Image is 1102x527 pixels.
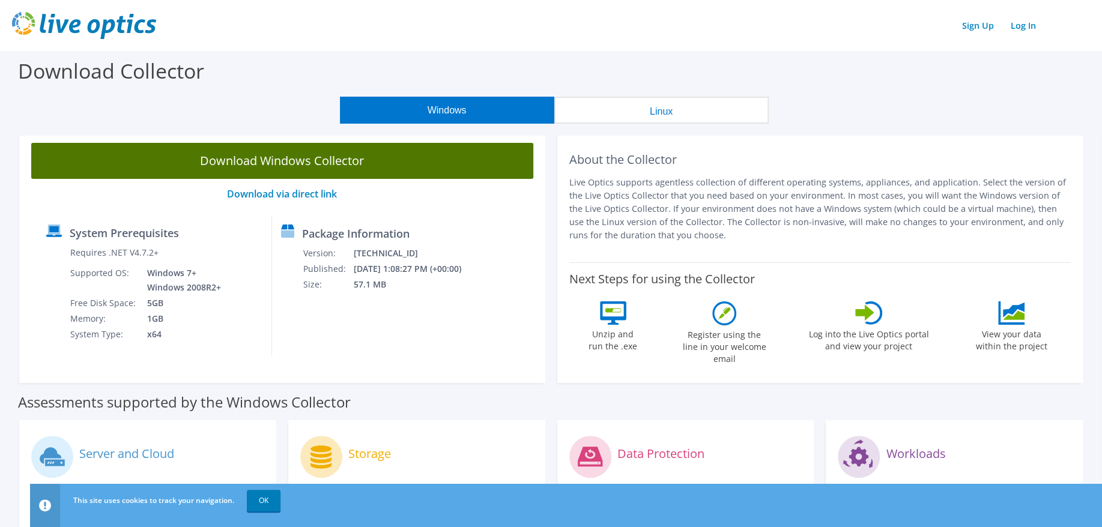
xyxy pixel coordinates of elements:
td: Size: [303,277,353,292]
label: System Prerequisites [70,227,179,239]
label: Next Steps for using the Collector [569,272,755,286]
td: 1GB [138,311,223,327]
label: View your data within the project [968,325,1055,352]
a: Log In [1005,17,1042,34]
label: Register using the line in your welcome email [679,325,769,365]
label: Storage [348,448,391,460]
label: Download Collector [18,57,204,85]
td: Published: [303,261,353,277]
td: [DATE] 1:08:27 PM (+00:00) [353,261,477,277]
td: x64 [138,327,223,342]
td: Memory: [70,311,138,327]
a: Sign Up [956,17,1000,34]
label: Package Information [302,227,410,239]
button: Windows [340,97,554,124]
button: Linux [554,97,769,124]
label: Log into the Live Optics portal and view your project [808,325,929,352]
h2: About the Collector [569,152,1071,167]
a: OK [247,490,280,511]
a: Download via direct link [227,187,337,200]
td: 5GB [138,295,223,311]
td: [TECHNICAL_ID] [353,245,477,261]
span: This site uses cookies to track your navigation. [73,495,234,505]
label: Assessments supported by the Windows Collector [18,396,351,408]
label: Requires .NET V4.7.2+ [70,247,159,259]
label: Server and Cloud [79,448,174,460]
td: System Type: [70,327,138,342]
td: Free Disk Space: [70,295,138,311]
a: Download Windows Collector [31,143,533,179]
td: Version: [303,245,353,261]
td: Supported OS: [70,265,138,295]
label: Workloads [886,448,945,460]
label: Unzip and run the .exe [586,325,641,352]
td: 57.1 MB [353,277,477,292]
td: Windows 7+ Windows 2008R2+ [138,265,223,295]
label: Data Protection [617,448,704,460]
p: Live Optics supports agentless collection of different operating systems, appliances, and applica... [569,176,1071,242]
img: live_optics_svg.svg [12,12,156,39]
